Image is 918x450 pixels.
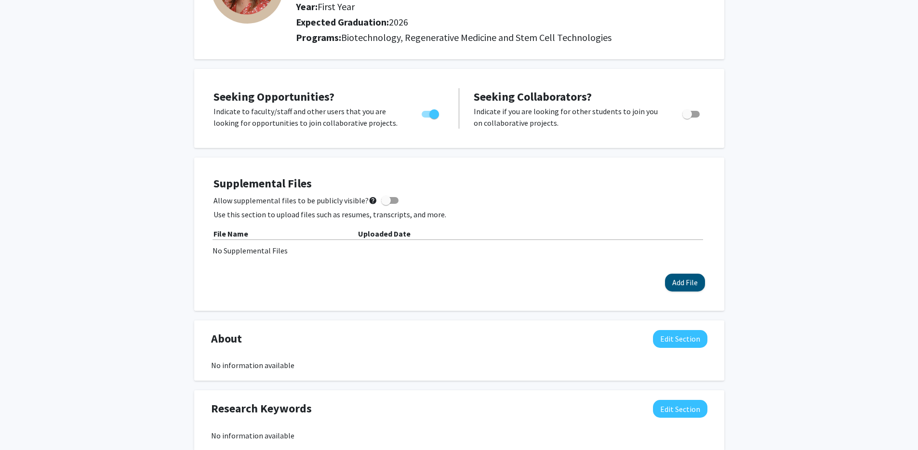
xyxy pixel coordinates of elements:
[653,400,707,418] button: Edit Research Keywords
[213,245,706,256] div: No Supplemental Files
[358,229,411,238] b: Uploaded Date
[296,1,624,13] h2: Year:
[318,0,355,13] span: First Year
[665,274,705,291] button: Add File
[213,177,705,191] h4: Supplemental Files
[213,89,334,104] span: Seeking Opportunities?
[296,32,707,43] h2: Programs:
[211,359,707,371] div: No information available
[474,106,664,129] p: Indicate if you are looking for other students to join you on collaborative projects.
[369,195,377,206] mat-icon: help
[213,195,377,206] span: Allow supplemental files to be publicly visible?
[653,330,707,348] button: Edit About
[418,106,444,120] div: Toggle
[7,407,41,443] iframe: Chat
[679,106,705,120] div: Toggle
[296,16,624,28] h2: Expected Graduation:
[389,16,408,28] span: 2026
[211,330,242,347] span: About
[213,229,248,238] b: File Name
[474,89,592,104] span: Seeking Collaborators?
[213,106,403,129] p: Indicate to faculty/staff and other users that you are looking for opportunities to join collabor...
[213,209,705,220] p: Use this section to upload files such as resumes, transcripts, and more.
[341,31,612,43] span: Biotechnology, Regenerative Medicine and Stem Cell Technologies
[211,430,707,441] div: No information available
[211,400,312,417] span: Research Keywords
